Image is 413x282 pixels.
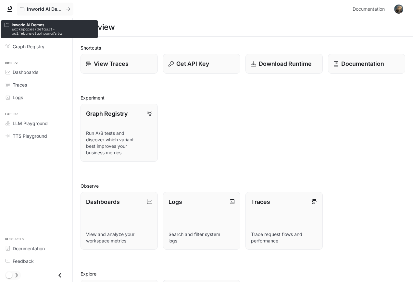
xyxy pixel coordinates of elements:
[3,92,70,103] a: Logs
[81,192,158,250] a: DashboardsView and analyze your workspace metrics
[12,27,94,35] p: workspaces/default-by1jebuhrvtaxhpqmq7rta
[3,130,70,142] a: TTS Playground
[163,54,240,74] button: Get API Key
[251,197,270,206] p: Traces
[163,192,240,250] a: LogsSearch and filter system logs
[353,5,385,13] span: Documentation
[169,231,235,244] p: Search and filter system logs
[245,54,323,74] a: Download Runtime
[169,197,182,206] p: Logs
[259,59,312,68] p: Download Runtime
[86,130,152,156] p: Run A/B tests and discover which variant best improves your business metrics
[13,245,45,252] span: Documentation
[394,5,403,14] img: User avatar
[3,118,70,129] a: LLM Playground
[392,3,405,16] button: User avatar
[12,23,94,27] p: Inworld AI Demos
[86,231,152,244] p: View and analyze your workspace metrics
[176,59,209,68] p: Get API Key
[13,69,38,76] span: Dashboards
[27,6,63,12] p: Inworld AI Demos
[13,43,44,50] span: Graph Registry
[94,59,129,68] p: View Traces
[245,192,323,250] a: TracesTrace request flows and performance
[328,54,405,74] a: Documentation
[81,182,405,189] h2: Observe
[6,271,12,278] span: Dark mode toggle
[81,104,158,162] a: Graph RegistryRun A/B tests and discover which variant best improves your business metrics
[81,94,405,101] h2: Experiment
[13,120,48,127] span: LLM Playground
[81,44,405,51] h2: Shortcuts
[17,3,73,16] button: All workspaces
[13,94,23,101] span: Logs
[53,269,67,282] button: Close drawer
[3,41,70,52] a: Graph Registry
[3,79,70,90] a: Traces
[341,59,384,68] p: Documentation
[13,81,27,88] span: Traces
[350,3,390,16] a: Documentation
[86,197,120,206] p: Dashboards
[81,54,158,74] a: View Traces
[86,109,128,118] p: Graph Registry
[81,270,405,277] h2: Explore
[3,243,70,254] a: Documentation
[3,66,70,78] a: Dashboards
[13,133,47,139] span: TTS Playground
[3,255,70,267] a: Feedback
[13,258,34,264] span: Feedback
[251,231,317,244] p: Trace request flows and performance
